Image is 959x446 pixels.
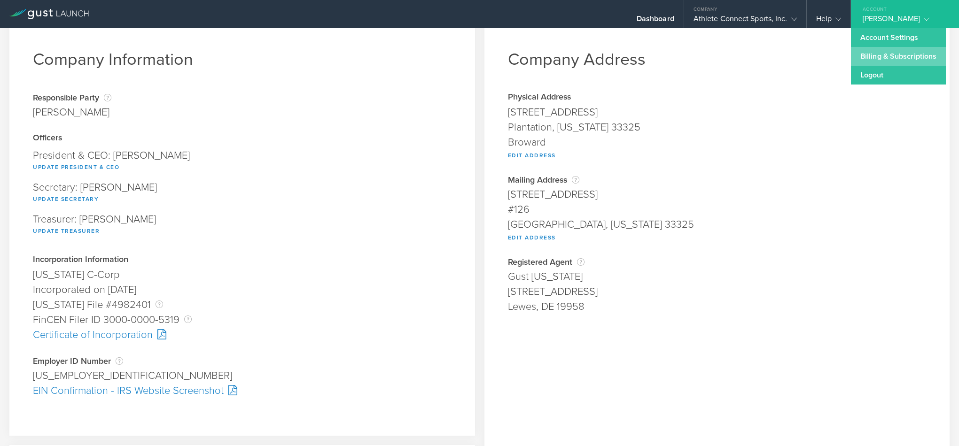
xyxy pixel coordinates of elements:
div: #126 [508,202,927,217]
div: Broward [508,135,927,150]
button: Update Treasurer [33,225,100,237]
div: Dashboard [637,14,674,28]
div: [PERSON_NAME] [33,105,111,120]
button: Edit Address [508,150,556,161]
div: Incorporated on [DATE] [33,282,452,297]
div: President & CEO: [PERSON_NAME] [33,146,452,177]
h1: Company Address [508,49,927,69]
h1: Company Information [33,49,452,69]
div: Athlete Connect Sports, Inc. [694,14,797,28]
div: Mailing Address [508,175,927,185]
div: [PERSON_NAME] [863,14,943,28]
div: Gust [US_STATE] [508,269,927,284]
div: [US_EMPLOYER_IDENTIFICATION_NUMBER] [33,368,452,383]
div: Help [816,14,841,28]
div: Employer ID Number [33,356,452,366]
div: Officers [33,134,452,143]
button: Update President & CEO [33,161,119,173]
div: [US_STATE] C-Corp [33,267,452,282]
div: Physical Address [508,93,927,102]
div: [STREET_ADDRESS] [508,284,927,299]
div: FinCEN Filer ID 3000-0000-5319 [33,312,452,327]
div: Secretary: [PERSON_NAME] [33,177,452,209]
div: [US_STATE] File #4982401 [33,297,452,312]
div: [GEOGRAPHIC_DATA], [US_STATE] 33325 [508,217,927,232]
div: Responsible Party [33,93,111,102]
div: EIN Confirmation - IRS Website Screenshot [33,383,452,398]
div: Lewes, DE 19958 [508,299,927,314]
button: Update Secretary [33,193,99,205]
div: Plantation, [US_STATE] 33325 [508,120,927,135]
div: Registered Agent [508,257,927,267]
button: Edit Address [508,232,556,243]
div: [STREET_ADDRESS] [508,105,927,120]
div: Certificate of Incorporation [33,327,452,342]
div: Treasurer: [PERSON_NAME] [33,209,452,241]
div: Incorporation Information [33,255,452,265]
div: [STREET_ADDRESS] [508,187,927,202]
